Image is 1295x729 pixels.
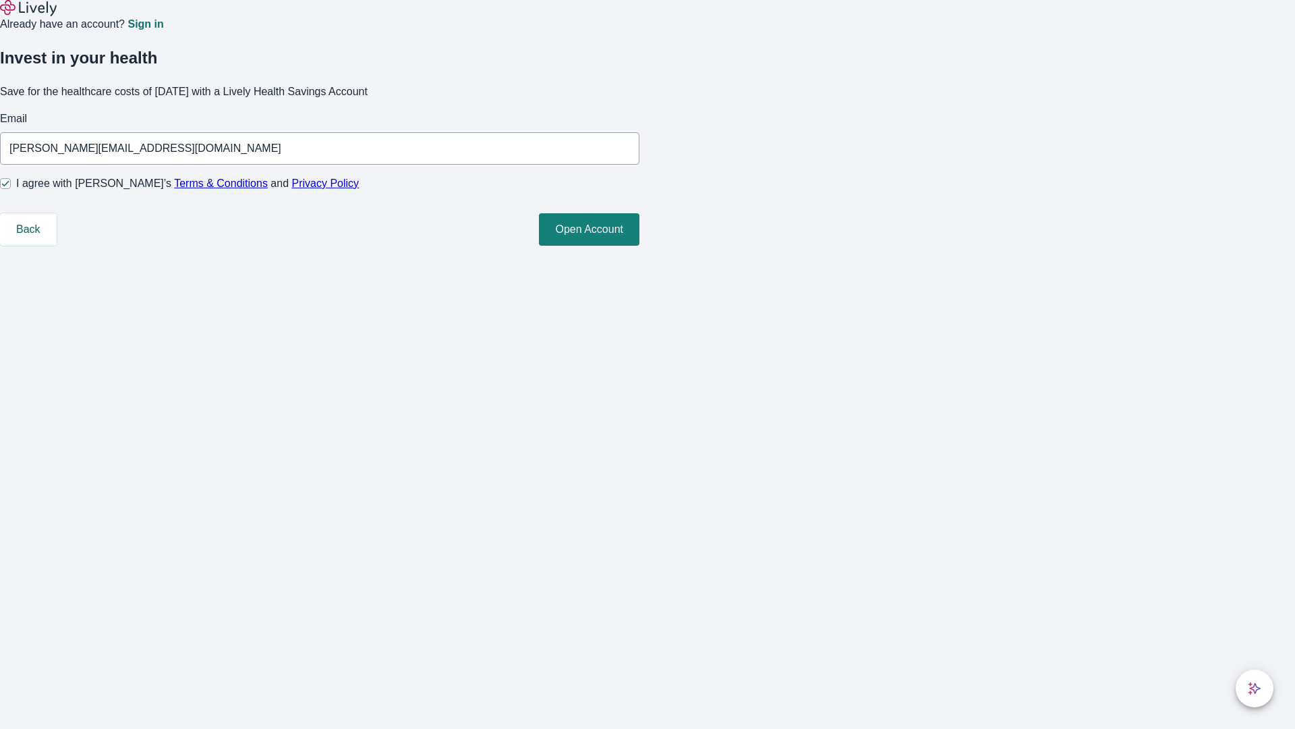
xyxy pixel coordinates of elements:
span: I agree with [PERSON_NAME]’s and [16,175,359,192]
a: Privacy Policy [292,178,359,189]
svg: Lively AI Assistant [1248,682,1261,695]
a: Terms & Conditions [174,178,268,189]
button: chat [1236,670,1273,707]
a: Sign in [127,19,163,30]
button: Open Account [539,213,639,246]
